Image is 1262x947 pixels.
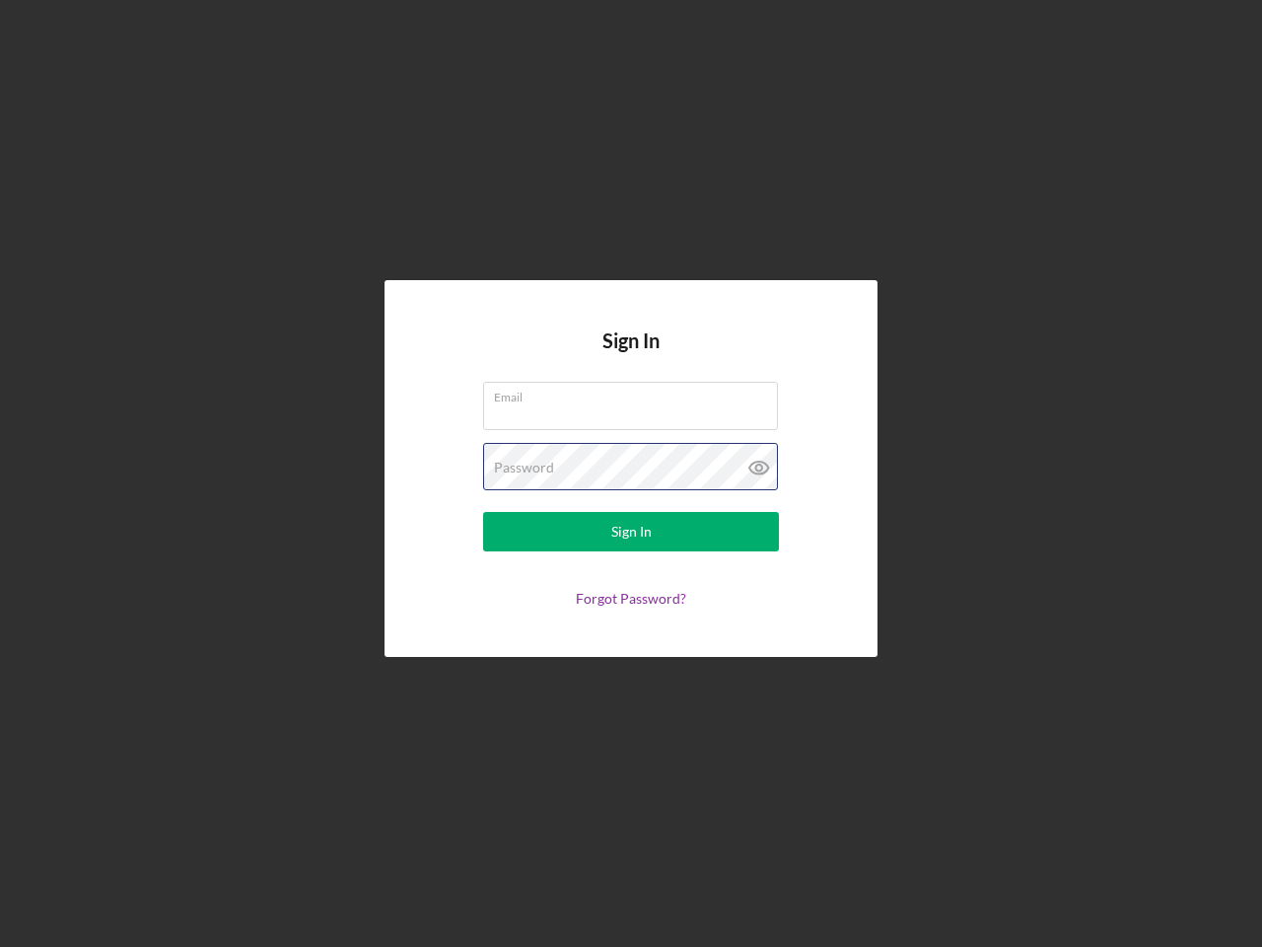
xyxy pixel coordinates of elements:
[576,590,686,607] a: Forgot Password?
[602,329,660,382] h4: Sign In
[494,383,778,404] label: Email
[611,512,652,551] div: Sign In
[494,460,554,475] label: Password
[483,512,779,551] button: Sign In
